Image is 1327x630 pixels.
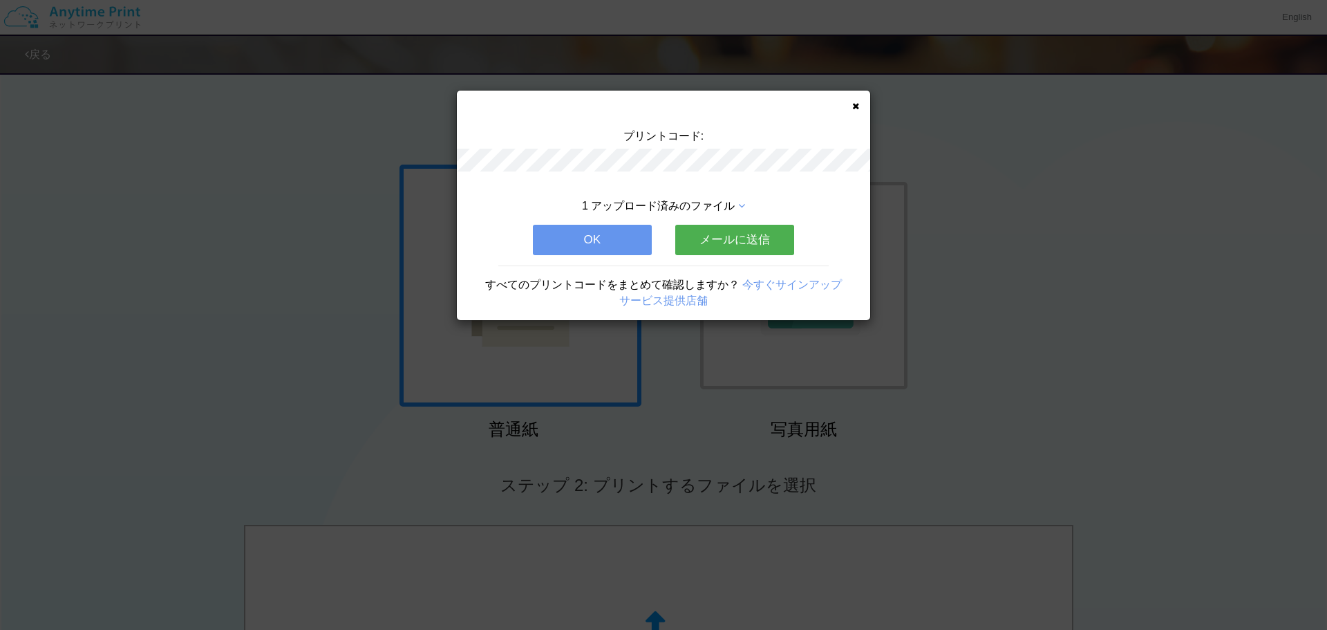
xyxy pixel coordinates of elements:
[675,225,794,255] button: メールに送信
[485,279,740,290] span: すべてのプリントコードをまとめて確認しますか？
[582,200,735,212] span: 1 アップロード済みのファイル
[619,295,708,306] a: サービス提供店舗
[623,130,704,142] span: プリントコード:
[742,279,842,290] a: 今すぐサインアップ
[533,225,652,255] button: OK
